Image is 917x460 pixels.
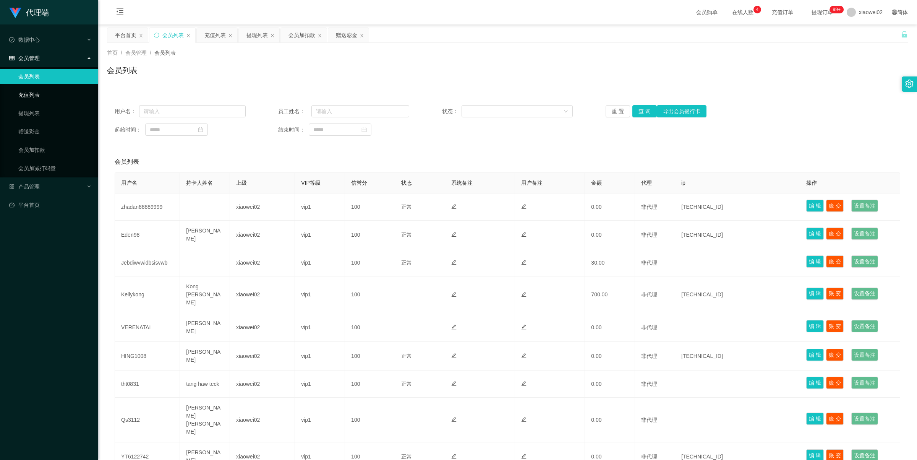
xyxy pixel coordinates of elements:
i: 图标: edit [451,381,457,386]
td: 100 [345,371,395,398]
span: 在线人数 [728,10,757,15]
i: 图标: setting [905,80,914,88]
td: 100 [345,249,395,276]
span: 正常 [401,453,412,460]
span: 会员管理 [9,55,40,61]
i: 图标: close [139,33,143,38]
td: [PERSON_NAME] [180,342,230,371]
span: 会员管理 [125,50,147,56]
button: 编 辑 [806,200,824,212]
img: logo.9652507e.png [9,8,21,18]
i: 图标: table [9,55,15,61]
td: xiaowei02 [230,193,295,221]
i: 图标: close [186,33,191,38]
span: 用户备注 [521,180,543,186]
td: 100 [345,313,395,342]
span: 非代理 [641,291,657,297]
a: 充值列表 [18,87,92,102]
td: 100 [345,221,395,249]
span: 正常 [401,381,412,387]
button: 账 变 [826,349,844,361]
td: [PERSON_NAME] [PERSON_NAME] [180,398,230,442]
td: vip1 [295,313,345,342]
span: 员工姓名： [278,107,311,115]
i: 图标: calendar [361,127,367,132]
td: [TECHNICAL_ID] [675,193,800,221]
span: 正常 [401,260,412,266]
td: Kong [PERSON_NAME] [180,276,230,313]
td: 30.00 [585,249,635,276]
div: 会员加扣款 [288,28,315,42]
span: 非代理 [641,353,657,359]
button: 编 辑 [806,349,824,361]
td: xiaowei02 [230,313,295,342]
span: 状态 [401,180,412,186]
span: 非代理 [641,260,657,266]
i: 图标: down [564,109,568,114]
td: 0.00 [585,221,635,249]
a: 会员加扣款 [18,142,92,158]
td: xiaowei02 [230,398,295,442]
td: 0.00 [585,313,635,342]
button: 重 置 [606,105,630,117]
a: 赠送彩金 [18,124,92,139]
td: tht0831 [115,371,180,398]
td: 700.00 [585,276,635,313]
span: 状态： [442,107,462,115]
button: 编 辑 [806,255,824,268]
span: 非代理 [641,453,657,460]
i: 图标: edit [521,417,527,422]
i: 图标: calendar [198,127,203,132]
span: 会员列表 [115,157,139,166]
button: 设置备注 [851,349,878,361]
span: 首页 [107,50,118,56]
span: 非代理 [641,417,657,423]
td: tang haw teck [180,371,230,398]
td: 0.00 [585,193,635,221]
i: 图标: edit [451,292,457,297]
button: 账 变 [826,377,844,389]
a: 代理端 [9,9,49,15]
td: [TECHNICAL_ID] [675,221,800,249]
button: 编 辑 [806,228,824,240]
span: 正常 [401,204,412,210]
span: ip [681,180,685,186]
span: 非代理 [641,324,657,330]
span: 结束时间： [278,126,309,134]
i: 图标: edit [521,232,527,237]
div: 提现列表 [246,28,268,42]
span: 正常 [401,232,412,238]
span: 起始时间： [115,126,145,134]
span: 非代理 [641,381,657,387]
td: vip1 [295,371,345,398]
td: vip1 [295,249,345,276]
td: 100 [345,193,395,221]
td: xiaowei02 [230,221,295,249]
span: 金额 [591,180,602,186]
button: 设置备注 [851,377,878,389]
i: 图标: edit [521,353,527,358]
button: 编 辑 [806,288,824,300]
td: xiaowei02 [230,276,295,313]
i: 图标: edit [451,417,457,422]
button: 设置备注 [851,200,878,212]
td: vip1 [295,342,345,371]
span: 正常 [401,353,412,359]
i: 图标: unlock [901,31,908,38]
span: 提现订单 [808,10,837,15]
button: 导出会员银行卡 [657,105,706,117]
i: 图标: edit [521,324,527,330]
td: 100 [345,342,395,371]
span: 操作 [806,180,817,186]
i: 图标: edit [521,260,527,265]
button: 设置备注 [851,413,878,425]
i: 图标: edit [451,232,457,237]
button: 设置备注 [851,320,878,332]
td: vip1 [295,398,345,442]
p: 4 [756,6,758,13]
td: 0.00 [585,371,635,398]
span: 充值订单 [768,10,797,15]
i: 图标: edit [521,204,527,209]
td: [TECHNICAL_ID] [675,276,800,313]
td: 0.00 [585,398,635,442]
